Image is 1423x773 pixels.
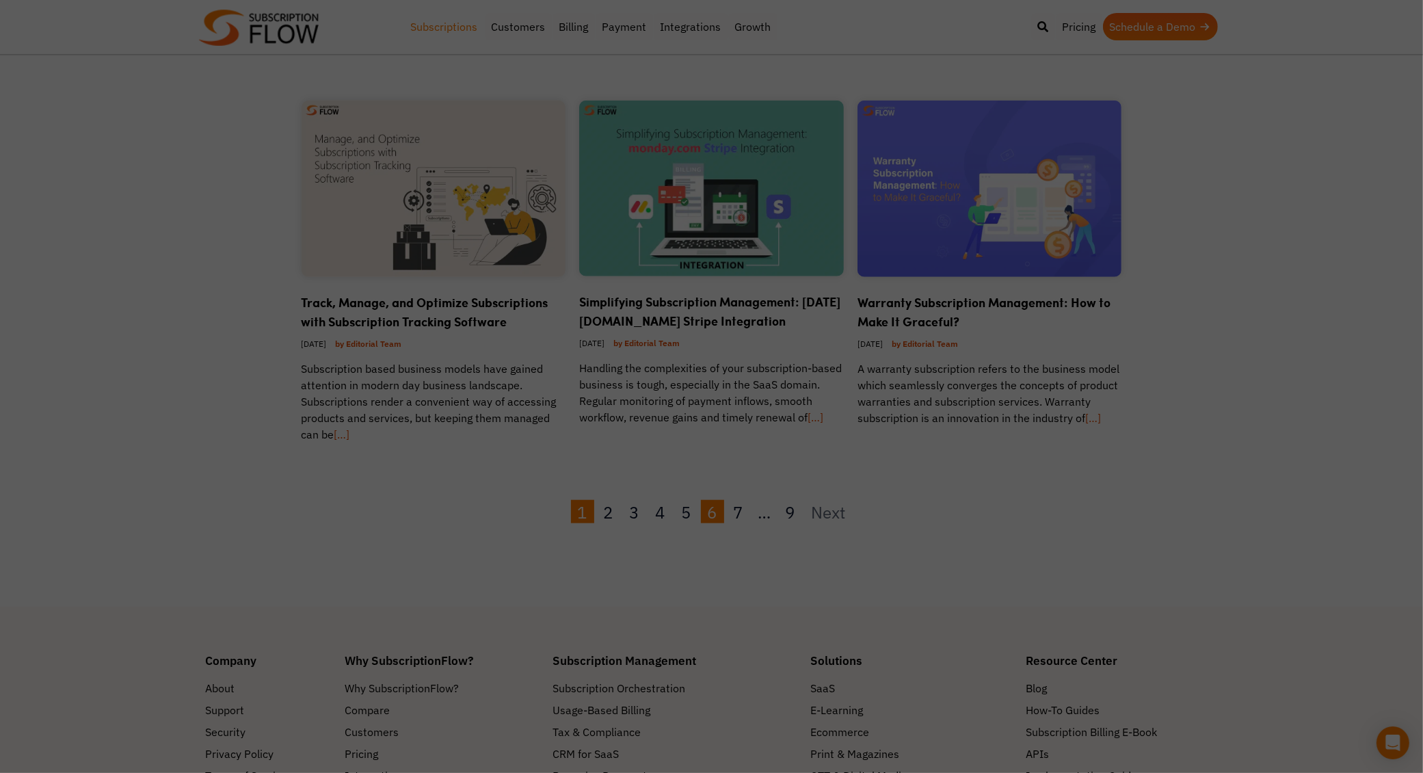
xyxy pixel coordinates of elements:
[553,746,797,762] a: CRM for SaaS
[886,335,963,352] a: by Editorial Team
[334,428,350,441] a: […]
[199,10,319,46] img: Subscriptionflow
[302,101,566,277] img: Subscription Tracking Software
[345,724,539,740] a: Customers
[1026,746,1217,762] a: APIs
[810,680,835,696] span: SaaS
[1026,746,1049,762] span: APIs
[330,335,408,352] a: by Editorial Team
[1377,726,1409,759] div: Open Intercom Messenger
[1085,411,1101,425] a: […]
[404,13,485,40] a: Subscriptions
[345,655,539,666] h4: Why SubscriptionFlow?
[579,101,844,277] img: monday.com Stripe Integration
[206,746,274,762] span: Privacy Policy
[857,293,1111,330] a: Warranty Subscription Management: How to Make It Graceful?
[1026,702,1217,718] a: How-To Guides
[206,702,245,718] span: Support
[1056,13,1103,40] a: Pricing
[579,360,844,425] p: Handling the complexities of your subscription-based business is tough, especially in the SaaS do...
[206,680,235,696] span: About
[485,13,553,40] a: Customers
[1026,680,1217,696] a: Blog
[553,680,797,696] a: Subscription Orchestration
[857,101,1122,277] img: Warranty Subscription Management How to Make It Graceful
[654,13,728,40] a: Integrations
[302,500,1122,525] nav: Posts pagination
[579,330,844,360] div: [DATE]
[727,500,750,523] a: 7
[1103,13,1218,40] a: Schedule a Demo
[345,724,399,740] span: Customers
[753,500,776,523] span: …
[1026,680,1047,696] span: Blog
[206,680,332,696] a: About
[206,746,332,762] a: Privacy Policy
[206,702,332,718] a: Support
[206,724,246,740] span: Security
[728,13,778,40] a: Growth
[206,655,332,666] h4: Company
[553,724,641,740] span: Tax & Compliance
[553,655,797,666] h4: Subscription Management
[553,702,650,718] span: Usage-Based Billing
[302,293,548,330] a: Track, Manage, and Optimize Subscriptions with Subscription Tracking Software
[1026,702,1100,718] span: How-To Guides
[1026,655,1217,666] h4: Resource Center
[345,680,459,696] span: Why SubscriptionFlow?
[805,500,853,525] a: Next
[810,746,1012,762] a: Print & Magazines
[571,500,594,523] span: 1
[597,500,620,523] a: 2
[206,724,332,740] a: Security
[608,335,685,352] a: by Editorial Team
[302,361,566,443] p: Subscription based business models have gained attention in modern day business landscape. Subscr...
[579,293,840,330] a: Simplifying Subscription Management: [DATE][DOMAIN_NAME] Stripe Integration
[808,410,823,424] a: […]
[553,746,619,762] span: CRM for SaaS
[553,13,596,40] a: Billing
[779,500,802,523] a: 9
[345,746,539,762] a: Pricing
[810,724,1012,740] a: Ecommerce
[675,500,698,523] a: 5
[345,702,390,718] span: Compare
[810,702,863,718] span: E-Learning
[345,702,539,718] a: Compare
[810,746,899,762] span: Print & Magazines
[1026,724,1157,740] span: Subscription Billing E-Book
[553,702,797,718] a: Usage-Based Billing
[596,13,654,40] a: Payment
[857,361,1122,426] p: A warranty subscription refers to the business model which seamlessly converges the concepts of p...
[1026,724,1217,740] a: Subscription Billing E-Book
[701,500,724,523] a: 6
[810,655,1012,666] h4: Solutions
[649,500,672,523] a: 4
[302,331,566,361] div: [DATE]
[857,331,1122,361] div: [DATE]
[345,680,539,696] a: Why SubscriptionFlow?
[553,680,685,696] span: Subscription Orchestration
[810,724,869,740] span: Ecommerce
[810,702,1012,718] a: E-Learning
[345,746,378,762] span: Pricing
[810,680,1012,696] a: SaaS
[623,500,646,523] a: 3
[553,724,797,740] a: Tax & Compliance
